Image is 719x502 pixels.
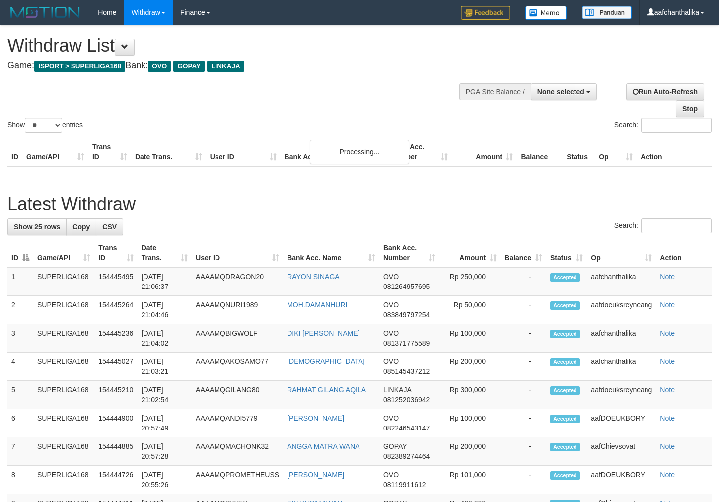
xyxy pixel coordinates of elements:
[138,437,192,466] td: [DATE] 20:57:28
[287,414,344,422] a: [PERSON_NAME]
[7,466,33,494] td: 8
[7,5,83,20] img: MOTION_logo.png
[501,296,546,324] td: -
[626,83,704,100] a: Run Auto-Refresh
[207,61,244,72] span: LINKAJA
[439,437,501,466] td: Rp 200,000
[439,409,501,437] td: Rp 100,000
[192,353,283,381] td: AAAAMQAKOSAMO77
[641,218,712,233] input: Search:
[7,409,33,437] td: 6
[7,437,33,466] td: 7
[383,283,430,290] span: Copy 081264957695 to clipboard
[7,218,67,235] a: Show 25 rows
[550,471,580,480] span: Accepted
[383,301,399,309] span: OVO
[439,296,501,324] td: Rp 50,000
[7,353,33,381] td: 4
[287,442,359,450] a: ANGGA MATRA WANA
[501,381,546,409] td: -
[660,273,675,281] a: Note
[7,138,22,166] th: ID
[587,239,656,267] th: Op: activate to sort column ascending
[383,481,426,489] span: Copy 08119911612 to clipboard
[614,118,712,133] label: Search:
[72,223,90,231] span: Copy
[550,443,580,451] span: Accepted
[7,36,469,56] h1: Withdraw List
[192,267,283,296] td: AAAAMQDRAGON20
[94,437,138,466] td: 154444885
[287,329,359,337] a: DIKI [PERSON_NAME]
[192,239,283,267] th: User ID: activate to sort column ascending
[33,267,94,296] td: SUPERLIGA168
[387,138,452,166] th: Bank Acc. Number
[66,218,96,235] a: Copy
[138,267,192,296] td: [DATE] 21:06:37
[525,6,567,20] img: Button%20Memo.svg
[94,353,138,381] td: 154445027
[383,452,430,460] span: Copy 082389274464 to clipboard
[25,118,62,133] select: Showentries
[33,409,94,437] td: SUPERLIGA168
[33,239,94,267] th: Game/API: activate to sort column ascending
[138,466,192,494] td: [DATE] 20:55:26
[96,218,123,235] a: CSV
[501,437,546,466] td: -
[131,138,206,166] th: Date Trans.
[138,409,192,437] td: [DATE] 20:57:49
[439,466,501,494] td: Rp 101,000
[550,415,580,423] span: Accepted
[676,100,704,117] a: Stop
[550,273,580,282] span: Accepted
[7,324,33,353] td: 3
[7,61,469,71] h4: Game: Bank:
[33,353,94,381] td: SUPERLIGA168
[501,466,546,494] td: -
[7,118,83,133] label: Show entries
[33,466,94,494] td: SUPERLIGA168
[501,353,546,381] td: -
[595,138,637,166] th: Op
[587,267,656,296] td: aafchanthalika
[550,358,580,366] span: Accepted
[537,88,584,96] span: None selected
[383,358,399,365] span: OVO
[192,466,283,494] td: AAAAMQPROMETHEUSS
[192,437,283,466] td: AAAAMQMACHONK32
[660,442,675,450] a: Note
[501,324,546,353] td: -
[637,138,712,166] th: Action
[102,223,117,231] span: CSV
[439,353,501,381] td: Rp 200,000
[656,239,712,267] th: Action
[33,381,94,409] td: SUPERLIGA168
[94,324,138,353] td: 154445236
[88,138,131,166] th: Trans ID
[383,442,407,450] span: GOPAY
[14,223,60,231] span: Show 25 rows
[439,381,501,409] td: Rp 300,000
[501,239,546,267] th: Balance: activate to sort column ascending
[641,118,712,133] input: Search:
[383,311,430,319] span: Copy 083849797254 to clipboard
[138,381,192,409] td: [DATE] 21:02:54
[138,353,192,381] td: [DATE] 21:03:21
[383,396,430,404] span: Copy 081252036942 to clipboard
[379,239,440,267] th: Bank Acc. Number: activate to sort column ascending
[587,437,656,466] td: aafChievsovat
[550,301,580,310] span: Accepted
[22,138,88,166] th: Game/API
[452,138,517,166] th: Amount
[587,466,656,494] td: aafDOEUKBORY
[383,329,399,337] span: OVO
[383,273,399,281] span: OVO
[383,367,430,375] span: Copy 085145437212 to clipboard
[7,239,33,267] th: ID: activate to sort column descending
[138,296,192,324] td: [DATE] 21:04:46
[192,324,283,353] td: AAAAMQBIGWOLF
[439,239,501,267] th: Amount: activate to sort column ascending
[94,381,138,409] td: 154445210
[383,414,399,422] span: OVO
[660,358,675,365] a: Note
